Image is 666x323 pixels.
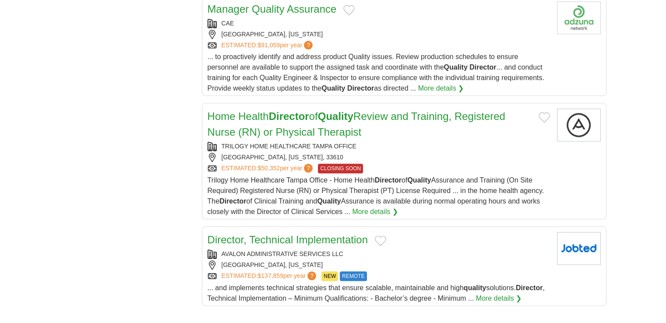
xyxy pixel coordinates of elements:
[340,271,366,281] span: REMOTE
[208,142,550,151] div: TRILOGY HOME HEALTHCARE TAMPA OFFICE
[208,284,545,302] span: ... and implements technical strategies that ensure scalable, maintainable and high solutions. , ...
[208,30,550,39] div: [GEOGRAPHIC_DATA], [US_STATE]
[222,41,315,50] a: ESTIMATED:$91,059per year?
[208,3,337,15] a: Manager Quality Assurance
[257,165,280,172] span: $50,352
[476,293,522,304] a: More details ❯
[516,284,543,291] strong: Director
[347,84,374,92] strong: Director
[469,63,496,71] strong: Director
[208,53,544,92] span: ... to proactively identify and address product Quality issues. Review production schedules to en...
[257,42,280,49] span: $91,059
[375,176,402,184] strong: Director
[321,84,345,92] strong: Quality
[304,41,313,49] span: ?
[318,110,353,122] strong: Quality
[407,176,431,184] strong: Quality
[539,112,550,123] button: Add to favorite jobs
[304,164,313,172] span: ?
[321,271,338,281] span: NEW
[557,232,601,265] img: Company logo
[343,5,355,15] button: Add to favorite jobs
[317,197,341,205] strong: Quality
[208,249,550,259] div: AVALON ADMINISTRATIVE SERVICES LLC
[257,272,283,279] span: $137,859
[352,207,398,217] a: More details ❯
[222,164,315,173] a: ESTIMATED:$50,352per year?
[307,271,316,280] span: ?
[269,110,309,122] strong: Director
[219,197,246,205] strong: Director
[208,260,550,270] div: [GEOGRAPHIC_DATA], [US_STATE]
[222,271,318,281] a: ESTIMATED:$137,859per year?
[557,109,601,141] img: Company logo
[464,284,486,291] strong: quality
[318,164,363,173] span: CLOSING SOON
[208,110,505,138] a: Home HealthDirectorofQualityReview and Training, Registered Nurse (RN) or Physical Therapist
[208,176,544,215] span: Trilogy Home Healthcare Tampa Office - Home Health of Assurance and Training (On Site Required) R...
[208,234,368,246] a: Director, Technical Implementation
[208,153,550,162] div: [GEOGRAPHIC_DATA], [US_STATE], 33610
[418,83,464,94] a: More details ❯
[444,63,467,71] strong: Quality
[557,1,601,34] img: Company logo
[208,19,550,28] div: CAE
[375,235,386,246] button: Add to favorite jobs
